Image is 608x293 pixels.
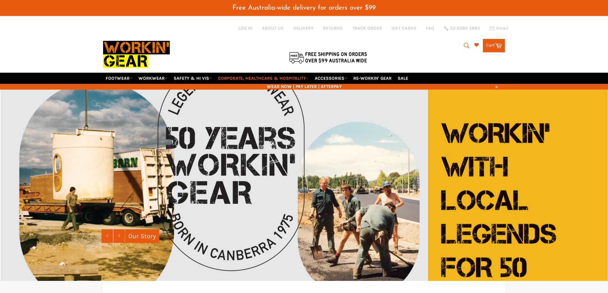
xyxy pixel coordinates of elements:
[136,73,170,84] a: WORKWEAR
[490,26,508,31] a: Email
[171,73,214,84] a: SAFETY & HI VIS
[262,25,284,31] a: ABOUT US
[392,25,417,31] a: GIFT CARDS
[232,4,376,11] span: Free Australia-wide delivery for orders over $99
[312,73,350,84] a: ACCESSORIES
[215,73,311,84] a: CORPORATE, HEALTHCARE & HOSPITALITY
[288,51,368,64] img: Flat $9.95 shipping Australia wide
[103,84,505,90] span: WEAR NOW | PAY LATER | AFTERPAY
[293,25,313,31] a: DELIVERY
[238,26,252,31] a: Log in
[125,229,159,243] a: Our Story
[352,25,382,31] a: TRACK ORDER
[323,25,343,31] a: RETURNS
[444,26,480,31] a: 02 6280 5885
[496,26,508,31] span: Email
[103,73,135,84] a: FOOTWEAR
[426,25,434,31] a: FAQ
[103,36,170,72] img: Workin Gear leaders in Workwear, Safety Boots, PPE, Uniforms. Australia's No.1 in Workwear
[351,73,394,84] a: RE-WORKIN' GEAR
[450,26,480,31] span: 02 6280 5885
[395,73,411,84] a: SALE
[483,39,505,52] a: Cart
